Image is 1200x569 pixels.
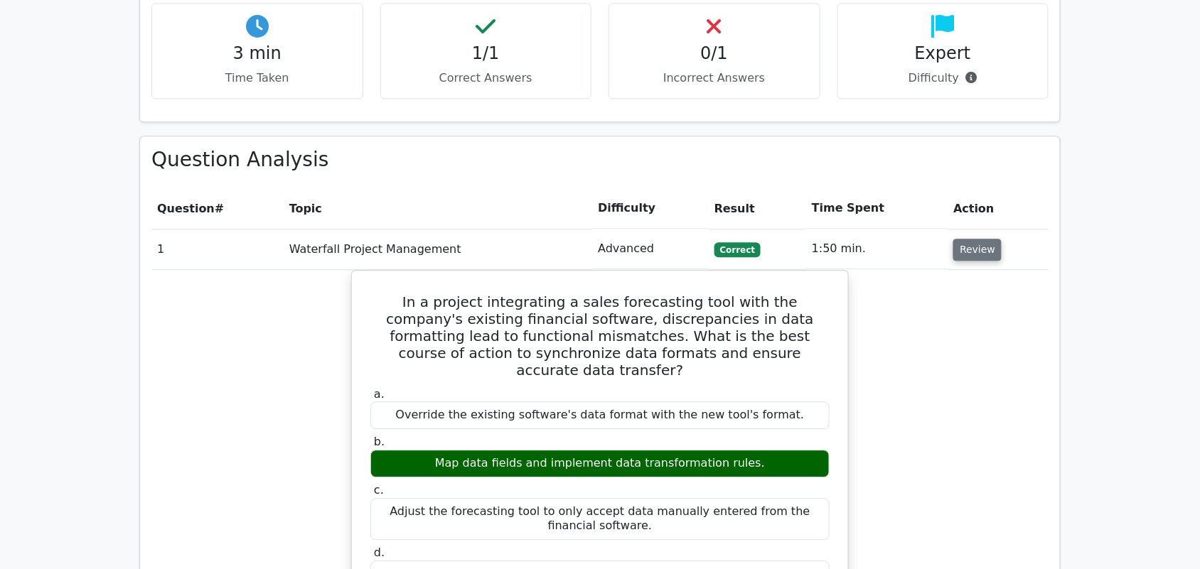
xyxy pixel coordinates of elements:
[164,70,351,87] p: Time Taken
[374,435,385,448] span: b.
[714,242,761,256] span: Correct
[850,70,1037,87] p: Difficulty
[370,450,830,477] div: Map data fields and implement data transformation rules.
[374,546,385,559] span: d.
[164,43,351,64] h4: 3 min
[151,148,1049,172] h3: Question Analysis
[284,188,593,229] th: Topic
[151,229,284,269] td: 1
[151,188,284,229] th: #
[374,387,385,401] span: a.
[592,229,708,269] td: Advanced
[284,229,593,269] td: Waterfall Project Management
[621,43,808,64] h4: 0/1
[850,43,1037,64] h4: Expert
[953,239,1002,261] button: Review
[806,229,948,269] td: 1:50 min.
[370,498,830,541] div: Adjust the forecasting tool to only accept data manually entered from the financial software.
[709,188,806,229] th: Result
[592,188,708,229] th: Difficulty
[948,188,1049,229] th: Action
[392,70,580,87] p: Correct Answers
[370,401,830,429] div: Override the existing software's data format with the new tool's format.
[157,202,215,215] span: Question
[806,188,948,229] th: Time Spent
[374,483,384,497] span: c.
[369,293,831,379] h5: In a project integrating a sales forecasting tool with the company's existing financial software,...
[392,43,580,64] h4: 1/1
[621,70,808,87] p: Incorrect Answers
